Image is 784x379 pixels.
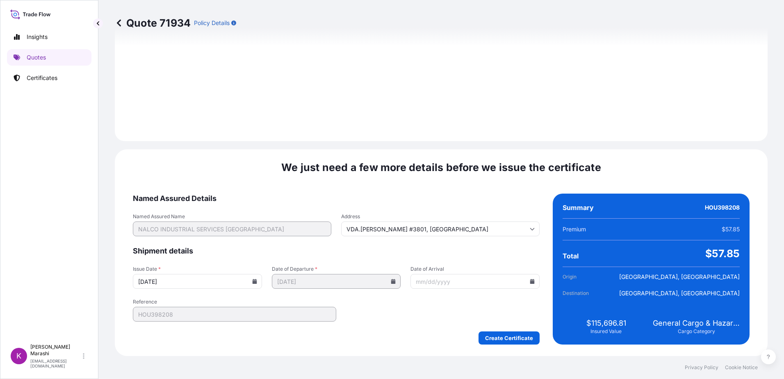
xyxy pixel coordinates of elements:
[563,203,594,212] span: Summary
[133,299,336,305] span: Reference
[194,19,230,27] p: Policy Details
[619,273,740,281] span: [GEOGRAPHIC_DATA], [GEOGRAPHIC_DATA]
[27,33,48,41] p: Insights
[272,274,401,289] input: mm/dd/yyyy
[725,364,758,371] a: Cookie Notice
[341,221,540,236] input: Cargo owner address
[705,203,740,212] span: HOU398208
[722,225,740,233] span: $57.85
[7,70,91,86] a: Certificates
[133,246,540,256] span: Shipment details
[619,289,740,297] span: [GEOGRAPHIC_DATA], [GEOGRAPHIC_DATA]
[563,252,579,260] span: Total
[586,318,626,328] span: $115,696.81
[133,307,336,322] input: Your internal reference
[590,328,622,335] span: Insured Value
[133,194,540,203] span: Named Assured Details
[281,161,601,174] span: We just need a few more details before we issue the certificate
[563,273,609,281] span: Origin
[563,289,609,297] span: Destination
[16,352,21,360] span: K
[27,74,57,82] p: Certificates
[133,274,262,289] input: mm/dd/yyyy
[7,29,91,45] a: Insights
[563,225,586,233] span: Premium
[479,331,540,345] button: Create Certificate
[7,49,91,66] a: Quotes
[678,328,715,335] span: Cargo Category
[410,266,540,272] span: Date of Arrival
[27,53,46,62] p: Quotes
[115,16,191,30] p: Quote 71934
[485,334,533,342] p: Create Certificate
[341,213,540,220] span: Address
[30,358,81,368] p: [EMAIL_ADDRESS][DOMAIN_NAME]
[133,213,331,220] span: Named Assured Name
[30,344,81,357] p: [PERSON_NAME] Marashi
[685,364,718,371] a: Privacy Policy
[272,266,401,272] span: Date of Departure
[653,318,740,328] span: General Cargo & Hazardous Cargo (IMO)
[410,274,540,289] input: mm/dd/yyyy
[705,247,740,260] span: $57.85
[133,266,262,272] span: Issue Date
